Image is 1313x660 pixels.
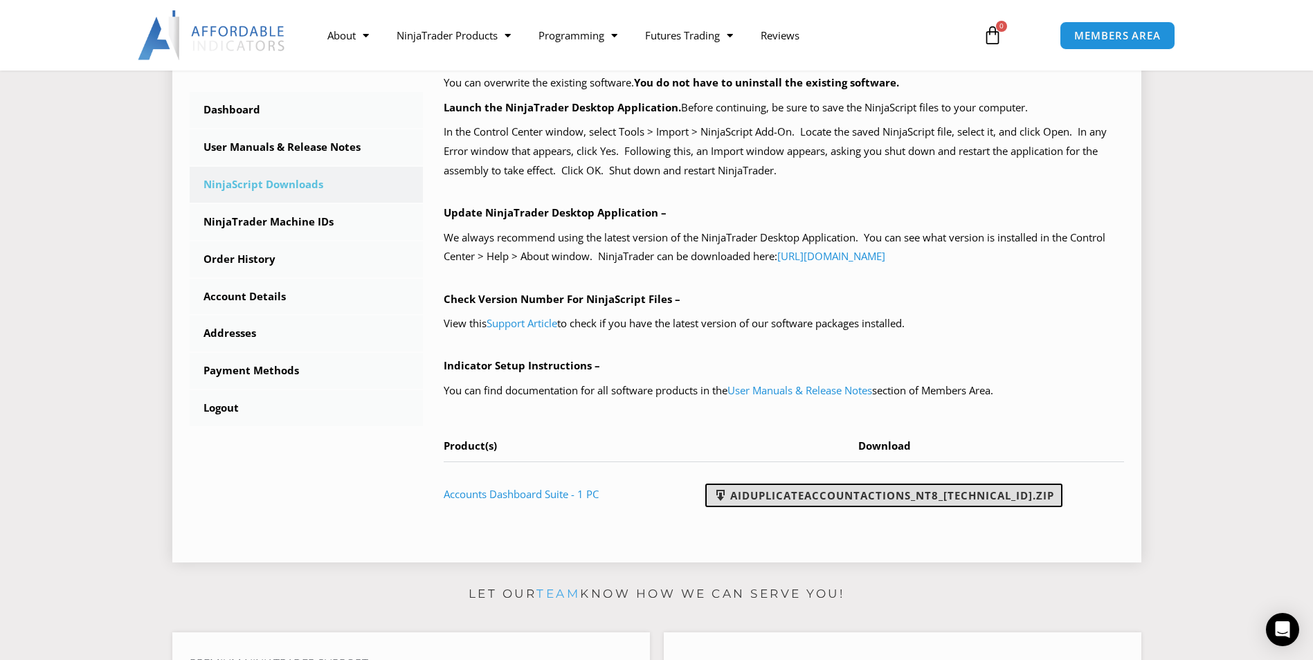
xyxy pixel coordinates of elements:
a: Reviews [747,19,813,51]
a: NinjaTrader Products [383,19,525,51]
b: Update NinjaTrader Desktop Application – [444,205,667,219]
span: MEMBERS AREA [1074,30,1161,41]
a: User Manuals & Release Notes [190,129,424,165]
a: User Manuals & Release Notes [727,383,872,397]
a: Addresses [190,315,424,351]
a: team [536,587,580,601]
a: Payment Methods [190,353,424,389]
nav: Account pages [190,92,424,426]
a: Dashboard [190,92,424,128]
a: Logout [190,390,424,426]
a: Futures Trading [631,19,747,51]
a: NinjaTrader Machine IDs [190,204,424,240]
a: About [314,19,383,51]
div: Open Intercom Messenger [1266,613,1299,646]
b: You do not have to uninstall the existing software. [634,75,899,89]
a: Accounts Dashboard Suite - 1 PC [444,487,599,501]
p: Let our know how we can serve you! [172,583,1141,605]
p: In the Control Center window, select Tools > Import > NinjaScript Add-On. Locate the saved NinjaS... [444,122,1124,181]
a: [URL][DOMAIN_NAME] [777,249,885,263]
p: Before continuing, be sure to save the NinjaScript files to your computer. [444,98,1124,118]
span: 0 [996,21,1007,32]
a: Account Details [190,279,424,315]
p: We always recommend using the latest version of the NinjaTrader Desktop Application. You can see ... [444,228,1124,267]
a: Order History [190,241,424,277]
a: AIDuplicateAccountActions_NT8_[TECHNICAL_ID].zip [705,484,1062,507]
a: NinjaScript Downloads [190,167,424,203]
a: 0 [962,15,1023,55]
span: Product(s) [444,439,497,452]
b: Launch the NinjaTrader Desktop Application. [444,100,681,114]
span: Download [858,439,911,452]
nav: Menu [314,19,967,51]
a: Support Article [487,316,557,330]
b: Indicator Setup Instructions – [444,358,600,372]
img: LogoAI | Affordable Indicators – NinjaTrader [138,10,287,60]
a: Programming [525,19,631,51]
p: You can overwrite the existing software. [444,73,1124,93]
p: View this to check if you have the latest version of our software packages installed. [444,314,1124,333]
p: You can find documentation for all software products in the section of Members Area. [444,381,1124,401]
b: Check Version Number For NinjaScript Files – [444,292,680,306]
a: MEMBERS AREA [1060,21,1175,50]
